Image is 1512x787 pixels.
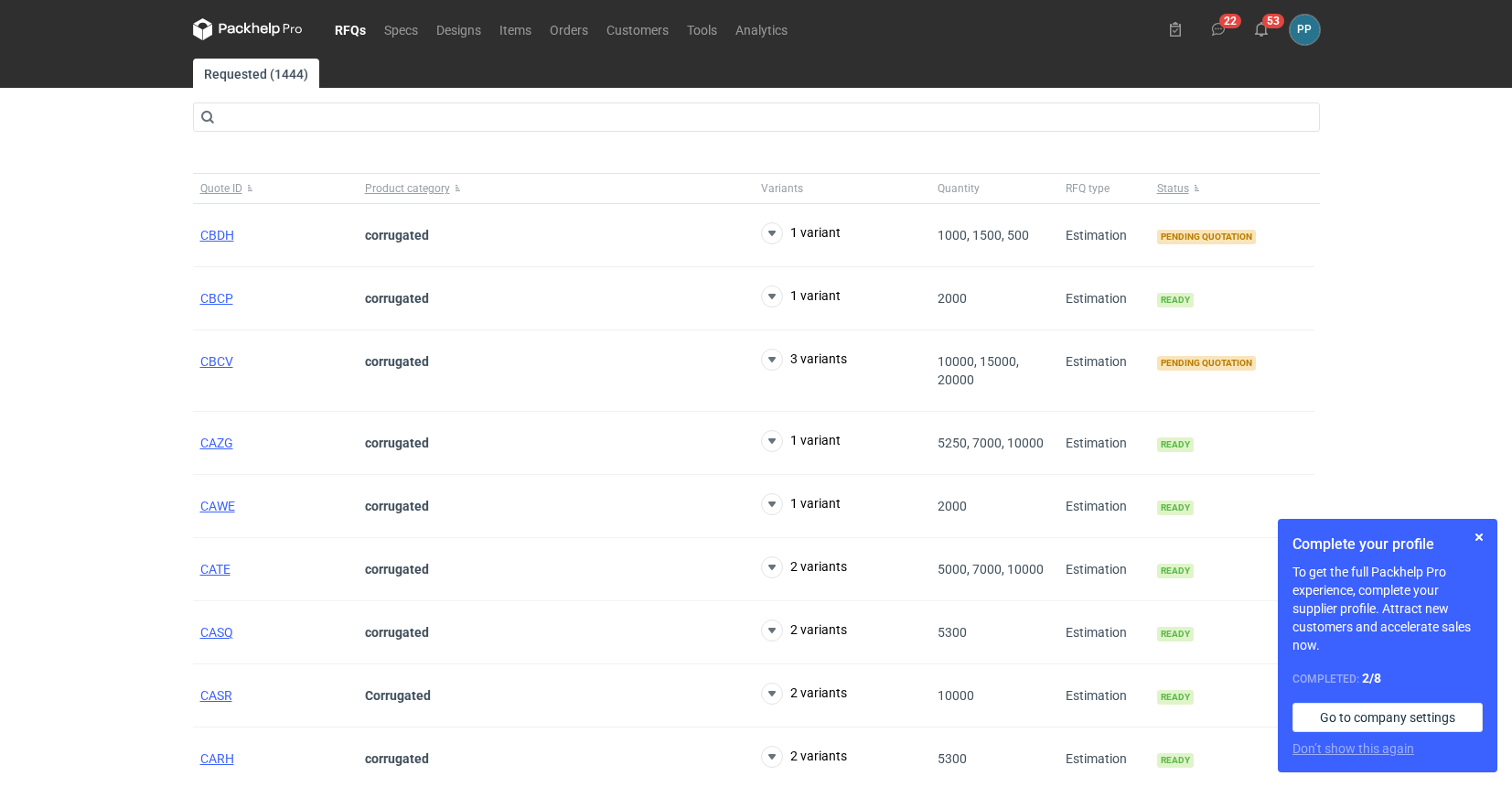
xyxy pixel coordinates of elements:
[193,59,319,88] a: Requested (1444)
[938,499,967,513] span: 2000
[1157,501,1194,515] span: Ready
[1292,563,1483,654] p: To get the full Packhelp Pro experience, complete your supplier profile. Attract new customers an...
[1157,356,1256,371] span: Pending quotation
[365,436,429,450] strong: corrugated
[200,751,234,766] a: CARH
[200,688,232,703] a: CASR
[490,18,541,40] a: Items
[761,746,847,768] button: 2 variants
[1157,230,1256,244] span: Pending quotation
[200,625,233,640] a: CASQ
[938,181,980,196] span: Quantity
[358,174,754,203] button: Product category
[1066,181,1110,196] span: RFQ type
[1292,739,1414,758] button: Don’t show this again
[200,291,233,306] a: CBCP
[761,556,847,578] button: 2 variants
[1290,15,1320,45] div: Paweł Puch
[365,751,429,766] strong: corrugated
[1150,174,1314,203] button: Status
[938,625,967,640] span: 5300
[761,620,847,641] button: 2 variants
[1292,669,1483,688] div: Completed:
[1058,412,1150,475] div: Estimation
[1058,204,1150,267] div: Estimation
[938,228,1029,243] span: 1000, 1500, 500
[761,286,841,307] button: 1 variant
[1157,437,1194,452] span: Ready
[761,181,803,196] span: Variants
[1204,15,1233,44] button: 22
[365,625,429,640] strong: corrugated
[365,688,431,703] strong: Corrugated
[365,228,429,243] strong: corrugated
[1157,564,1194,578] span: Ready
[200,436,233,450] a: CAZG
[365,354,429,369] strong: corrugated
[938,751,967,766] span: 5300
[1247,15,1276,44] button: 53
[427,18,490,40] a: Designs
[938,291,967,306] span: 2000
[1058,601,1150,664] div: Estimation
[200,354,233,369] a: CBCV
[365,499,429,513] strong: corrugated
[1468,526,1490,548] button: Skip for now
[761,222,841,244] button: 1 variant
[726,18,797,40] a: Analytics
[365,562,429,577] strong: corrugated
[193,174,358,203] button: Quote ID
[938,436,1044,450] span: 5250, 7000, 10000
[375,18,427,40] a: Specs
[761,493,841,515] button: 1 variant
[1157,753,1194,768] span: Ready
[1157,690,1194,705] span: Ready
[938,688,974,703] span: 10000
[1058,330,1150,412] div: Estimation
[597,18,678,40] a: Customers
[1290,15,1320,45] button: PP
[1292,703,1483,732] a: Go to company settings
[200,562,231,577] a: CATE
[1058,475,1150,538] div: Estimation
[761,430,841,452] button: 1 variant
[193,18,303,40] svg: Packhelp Pro
[200,181,242,196] span: Quote ID
[541,18,597,40] a: Orders
[200,228,234,243] a: CBDH
[761,349,847,371] button: 3 variants
[365,181,450,196] span: Product category
[1058,267,1150,330] div: Estimation
[200,499,235,513] a: CAWE
[1157,293,1194,307] span: Ready
[1058,664,1150,728] div: Estimation
[678,18,726,40] a: Tools
[1058,538,1150,601] div: Estimation
[761,683,847,705] button: 2 variants
[938,562,1044,577] span: 5000, 7000, 10000
[1292,534,1483,555] h1: Complete your profile
[326,18,375,40] a: RFQs
[1157,181,1189,196] span: Status
[365,291,429,306] strong: corrugated
[938,354,1019,387] span: 10000, 15000, 20000
[1362,671,1381,685] strong: 2 / 8
[1157,627,1194,641] span: Ready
